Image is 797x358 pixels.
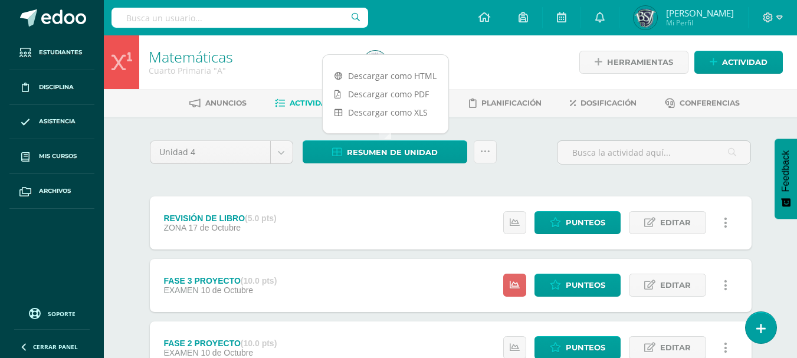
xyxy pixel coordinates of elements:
[111,8,368,28] input: Busca un usuario...
[163,348,198,357] span: EXAMEN
[634,6,657,29] img: 4ad66ca0c65d19b754e3d5d7000ffc1b.png
[580,98,637,107] span: Dosificación
[775,139,797,219] button: Feedback - Mostrar encuesta
[323,103,448,121] a: Descargar como XLS
[666,7,734,19] span: [PERSON_NAME]
[780,150,791,192] span: Feedback
[149,48,349,65] h1: Matemáticas
[163,276,277,285] div: FASE 3 PROYECTO
[579,51,688,74] a: Herramientas
[149,47,233,67] a: Matemáticas
[241,276,277,285] strong: (10.0 pts)
[39,83,74,92] span: Disciplina
[9,35,94,70] a: Estudiantes
[275,94,342,113] a: Actividades
[566,274,605,296] span: Punteos
[39,48,82,57] span: Estudiantes
[39,186,71,196] span: Archivos
[149,65,349,76] div: Cuarto Primaria 'A'
[188,223,241,232] span: 17 de Octubre
[694,51,783,74] a: Actividad
[163,214,276,223] div: REVISIÓN DE LIBRO
[566,212,605,234] span: Punteos
[469,94,542,113] a: Planificación
[33,343,78,351] span: Cerrar panel
[9,174,94,209] a: Archivos
[323,67,448,85] a: Descargar como HTML
[241,339,277,348] strong: (10.0 pts)
[665,94,740,113] a: Conferencias
[323,85,448,103] a: Descargar como PDF
[347,142,438,163] span: Resumen de unidad
[660,274,691,296] span: Editar
[290,98,342,107] span: Actividades
[163,285,198,295] span: EXAMEN
[481,98,542,107] span: Planificación
[534,274,621,297] a: Punteos
[189,94,247,113] a: Anuncios
[9,139,94,174] a: Mis cursos
[48,310,76,318] span: Soporte
[570,94,637,113] a: Dosificación
[9,70,94,105] a: Disciplina
[159,141,261,163] span: Unidad 4
[303,140,467,163] a: Resumen de unidad
[205,98,247,107] span: Anuncios
[39,117,76,126] span: Asistencia
[660,212,691,234] span: Editar
[9,105,94,140] a: Asistencia
[557,141,750,164] input: Busca la actividad aquí...
[363,51,387,74] img: 4ad66ca0c65d19b754e3d5d7000ffc1b.png
[39,152,77,161] span: Mis cursos
[607,51,673,73] span: Herramientas
[150,141,293,163] a: Unidad 4
[201,348,253,357] span: 10 de Octubre
[163,223,186,232] span: ZONA
[680,98,740,107] span: Conferencias
[534,211,621,234] a: Punteos
[14,305,90,321] a: Soporte
[666,18,734,28] span: Mi Perfil
[163,339,277,348] div: FASE 2 PROYECTO
[245,214,277,223] strong: (5.0 pts)
[722,51,768,73] span: Actividad
[201,285,253,295] span: 10 de Octubre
